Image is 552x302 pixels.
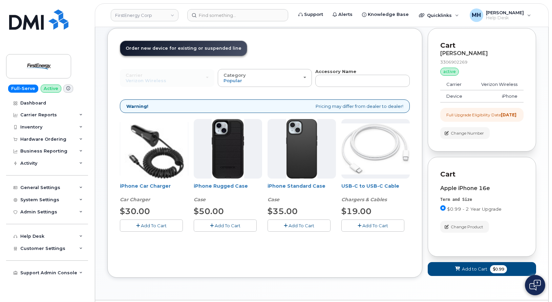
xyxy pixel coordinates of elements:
[428,262,536,276] button: Add to Cart $0.99
[414,8,464,22] div: Quicklinks
[368,11,409,18] span: Knowledge Base
[440,185,524,191] div: Apple iPhone 16e
[120,206,150,216] span: $30.00
[440,68,459,76] div: active
[286,119,317,179] img: Symmetry.jpg
[465,8,536,22] div: Melissa Hoye
[194,196,206,203] em: Case
[194,219,257,231] button: Add To Cart
[120,183,171,189] a: iPhone Car Charger
[194,183,262,203] div: iPhone Rugged Case
[341,123,410,174] img: USB-C.jpg
[126,103,148,110] strong: Warning!
[111,9,178,21] a: FirstEnergy Corp
[440,221,489,233] button: Change Product
[289,223,314,228] span: Add To Cart
[341,183,399,189] a: USB-C to USB-C Cable
[462,266,487,272] span: Add to Cart
[120,196,150,203] em: Car Charger
[486,15,524,21] span: Help Desk
[486,10,524,15] span: [PERSON_NAME]
[501,112,516,117] strong: [DATE]
[126,46,241,51] span: Order new device for existing or suspended line
[440,59,524,65] div: 3306902269
[294,8,328,21] a: Support
[472,11,481,19] span: MH
[212,119,244,179] img: Defender.jpg
[341,183,410,203] div: USB-C to USB-C Cable
[440,197,524,203] div: Term and Size
[268,183,336,203] div: iPhone Standard Case
[268,196,279,203] em: Case
[440,78,471,91] td: Carrier
[440,41,524,50] p: Cart
[328,8,357,21] a: Alerts
[357,8,413,21] a: Knowledge Base
[268,206,298,216] span: $35.00
[120,219,183,231] button: Add To Cart
[224,72,246,78] span: Category
[194,206,224,216] span: $50.00
[440,90,471,102] td: Device
[315,69,356,74] strong: Accessory Name
[120,183,188,203] div: iPhone Car Charger
[362,223,388,228] span: Add To Cart
[529,280,541,291] img: Open chat
[304,11,323,18] span: Support
[451,130,484,136] span: Change Number
[440,50,524,56] div: [PERSON_NAME]
[268,219,331,231] button: Add To Cart
[451,224,483,230] span: Change Product
[440,169,524,179] p: Cart
[471,90,524,102] td: iPhone
[120,119,188,179] img: iphonesecg.jpg
[268,183,325,189] a: iPhone Standard Case
[141,223,167,228] span: Add To Cart
[427,13,452,18] span: Quicklinks
[224,78,242,83] span: Popular
[446,112,516,118] div: Full Upgrade Eligibility Date
[341,196,387,203] em: Chargers & Cables
[471,78,524,91] td: Verizon Wireless
[215,223,240,228] span: Add To Cart
[187,9,288,21] input: Find something...
[440,205,446,211] input: $0.99 - 2 Year Upgrade
[194,183,248,189] a: iPhone Rugged Case
[120,99,410,113] div: Pricing may differ from dealer to dealer!
[341,206,371,216] span: $19.00
[440,127,490,139] button: Change Number
[341,219,404,231] button: Add To Cart
[447,206,502,212] span: $0.99 - 2 Year Upgrade
[490,265,507,273] span: $0.99
[218,69,312,87] button: Category Popular
[338,11,353,18] span: Alerts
